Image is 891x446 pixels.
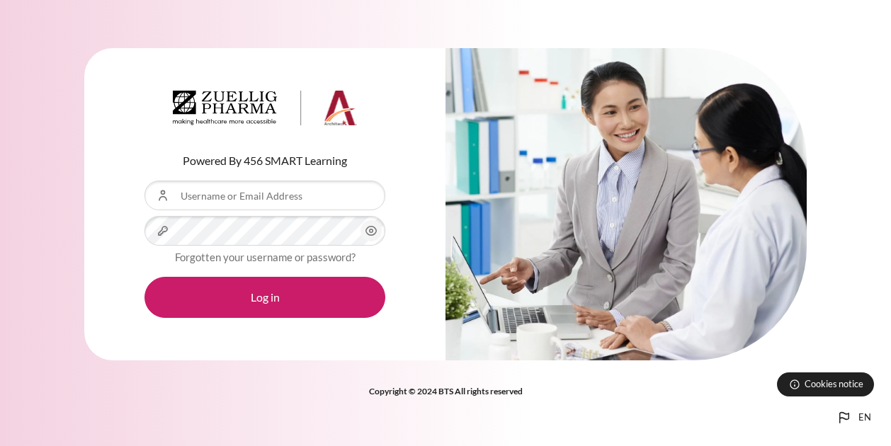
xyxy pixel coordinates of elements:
span: en [858,411,871,425]
strong: Copyright © 2024 BTS All rights reserved [369,386,523,396]
button: Languages [830,404,877,432]
span: Cookies notice [805,377,863,391]
p: Powered By 456 SMART Learning [144,152,385,169]
a: Forgotten your username or password? [175,251,356,263]
button: Log in [144,277,385,318]
a: Architeck [173,91,357,132]
img: Architeck [173,91,357,126]
button: Cookies notice [777,372,874,396]
input: Username or Email Address [144,181,385,210]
